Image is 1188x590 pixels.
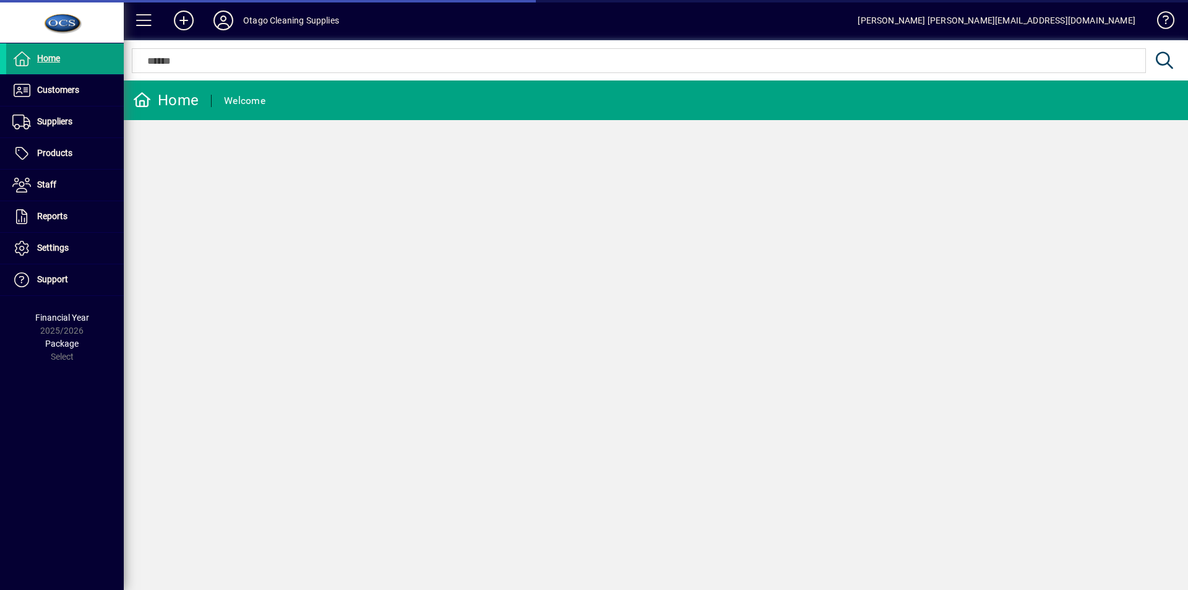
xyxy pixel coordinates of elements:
span: Customers [37,85,79,95]
a: Customers [6,75,124,106]
a: Support [6,264,124,295]
a: Knowledge Base [1148,2,1173,43]
span: Reports [37,211,67,221]
div: [PERSON_NAME] [PERSON_NAME][EMAIL_ADDRESS][DOMAIN_NAME] [858,11,1135,30]
a: Suppliers [6,106,124,137]
span: Staff [37,180,56,189]
button: Add [164,9,204,32]
span: Home [37,53,60,63]
span: Products [37,148,72,158]
a: Reports [6,201,124,232]
span: Settings [37,243,69,253]
span: Suppliers [37,116,72,126]
button: Profile [204,9,243,32]
span: Financial Year [35,313,89,323]
a: Staff [6,170,124,201]
span: Package [45,339,79,349]
div: Otago Cleaning Supplies [243,11,339,30]
a: Settings [6,233,124,264]
a: Products [6,138,124,169]
span: Support [37,274,68,284]
div: Home [133,90,199,110]
div: Welcome [224,91,265,111]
